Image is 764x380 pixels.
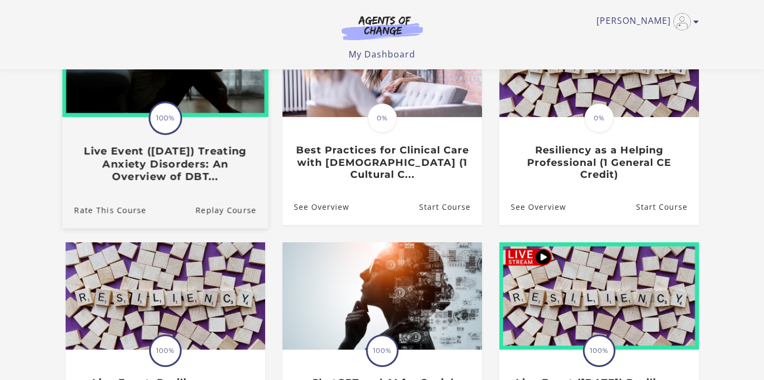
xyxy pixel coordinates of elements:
a: My Dashboard [349,48,415,60]
span: 0% [585,104,614,133]
h3: Resiliency as a Helping Professional (1 General CE Credit) [511,144,687,181]
a: Live Event (8/22/25) Treating Anxiety Disorders: An Overview of DBT...: Resume Course [195,192,268,228]
span: 100% [368,336,397,365]
img: Agents of Change Logo [330,15,434,40]
h3: Best Practices for Clinical Care with [DEMOGRAPHIC_DATA] (1 Cultural C... [294,144,470,181]
span: 0% [368,104,397,133]
a: Best Practices for Clinical Care with Asian Americans (1 Cultural C...: Resume Course [419,190,481,225]
span: 100% [151,336,180,365]
a: Resiliency as a Helping Professional (1 General CE Credit): Resume Course [635,190,698,225]
span: 100% [585,336,614,365]
a: Toggle menu [596,13,694,30]
a: Best Practices for Clinical Care with Asian Americans (1 Cultural C...: See Overview [283,190,349,225]
span: 100% [150,103,181,133]
a: Resiliency as a Helping Professional (1 General CE Credit): See Overview [499,190,566,225]
a: Live Event (8/22/25) Treating Anxiety Disorders: An Overview of DBT...: Rate This Course [62,192,146,228]
h3: Live Event ([DATE]) Treating Anxiety Disorders: An Overview of DBT... [74,145,256,183]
